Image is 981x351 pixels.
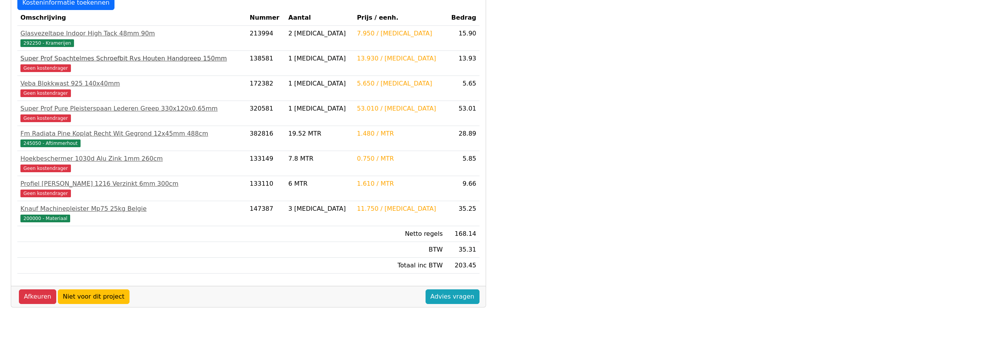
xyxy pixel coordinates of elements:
td: 382816 [247,126,285,151]
div: Veba Blokkwast 925 140x40mm [20,79,244,88]
td: 147387 [247,201,285,226]
div: 1 [MEDICAL_DATA] [288,79,351,88]
span: Geen kostendrager [20,64,71,72]
th: Aantal [285,10,354,26]
td: 13.93 [446,51,479,76]
span: 200000 - Materiaal [20,215,70,222]
a: Glasvezeltape Indoor High Tack 48mm 90m292250 - Kramerijen [20,29,244,47]
div: 0.750 / MTR [357,154,443,163]
td: Netto regels [354,226,446,242]
td: 172382 [247,76,285,101]
div: 13.930 / [MEDICAL_DATA] [357,54,443,63]
a: Super Prof Spachtelmes Schroefbit Rvs Houten Handgreep 150mmGeen kostendrager [20,54,244,72]
td: 35.31 [446,242,479,258]
div: 1 [MEDICAL_DATA] [288,104,351,113]
th: Nummer [247,10,285,26]
a: Advies vragen [426,289,480,304]
td: 9.66 [446,176,479,201]
td: 35.25 [446,201,479,226]
div: Super Prof Spachtelmes Schroefbit Rvs Houten Handgreep 150mm [20,54,244,63]
div: 6 MTR [288,179,351,188]
a: Niet voor dit project [58,289,130,304]
td: Totaal inc BTW [354,258,446,274]
div: 53.010 / [MEDICAL_DATA] [357,104,443,113]
td: 138581 [247,51,285,76]
span: Geen kostendrager [20,190,71,197]
th: Prijs / eenh. [354,10,446,26]
div: 2 [MEDICAL_DATA] [288,29,351,38]
td: 320581 [247,101,285,126]
a: Afkeuren [19,289,56,304]
div: 3 [MEDICAL_DATA] [288,204,351,213]
div: 5.650 / [MEDICAL_DATA] [357,79,443,88]
th: Bedrag [446,10,479,26]
div: Fm Radiata Pine Koplat Recht Wit Gegrond 12x45mm 488cm [20,129,244,138]
span: 245050 - Aftimmerhout [20,139,81,147]
a: Knauf Machinepleister Mp75 25kg Belgie200000 - Materiaal [20,204,244,223]
div: 1.610 / MTR [357,179,443,188]
td: 213994 [247,26,285,51]
td: 133110 [247,176,285,201]
a: Fm Radiata Pine Koplat Recht Wit Gegrond 12x45mm 488cm245050 - Aftimmerhout [20,129,244,148]
td: 28.89 [446,126,479,151]
div: Profiel [PERSON_NAME] 1216 Verzinkt 6mm 300cm [20,179,244,188]
div: 19.52 MTR [288,129,351,138]
td: 168.14 [446,226,479,242]
a: Profiel [PERSON_NAME] 1216 Verzinkt 6mm 300cmGeen kostendrager [20,179,244,198]
td: 5.65 [446,76,479,101]
a: Super Prof Pure Pleisterspaan Lederen Greep 330x120x0,65mmGeen kostendrager [20,104,244,123]
div: 1.480 / MTR [357,129,443,138]
div: Knauf Machinepleister Mp75 25kg Belgie [20,204,244,213]
th: Omschrijving [17,10,247,26]
td: 53.01 [446,101,479,126]
span: Geen kostendrager [20,165,71,172]
div: Super Prof Pure Pleisterspaan Lederen Greep 330x120x0,65mm [20,104,244,113]
span: Geen kostendrager [20,114,71,122]
span: Geen kostendrager [20,89,71,97]
div: 1 [MEDICAL_DATA] [288,54,351,63]
td: 203.45 [446,258,479,274]
div: 7.950 / [MEDICAL_DATA] [357,29,443,38]
td: 15.90 [446,26,479,51]
a: Veba Blokkwast 925 140x40mmGeen kostendrager [20,79,244,97]
div: 11.750 / [MEDICAL_DATA] [357,204,443,213]
td: 133149 [247,151,285,176]
a: Hoekbeschermer 1030d Alu Zink 1mm 260cmGeen kostendrager [20,154,244,173]
td: BTW [354,242,446,258]
div: 7.8 MTR [288,154,351,163]
td: 5.85 [446,151,479,176]
span: 292250 - Kramerijen [20,39,74,47]
div: Glasvezeltape Indoor High Tack 48mm 90m [20,29,244,38]
div: Hoekbeschermer 1030d Alu Zink 1mm 260cm [20,154,244,163]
